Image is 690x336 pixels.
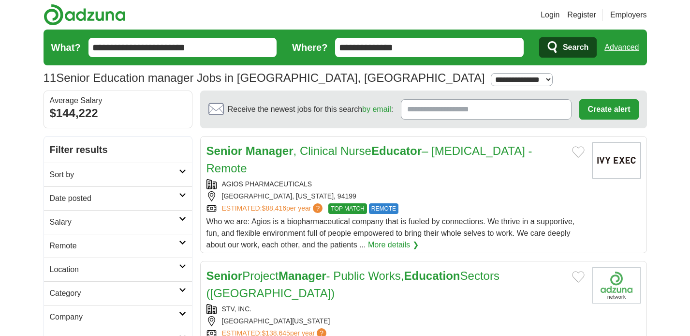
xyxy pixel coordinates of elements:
[50,288,179,299] h2: Category
[50,105,186,122] div: $144,222
[206,191,585,201] div: [GEOGRAPHIC_DATA], [US_STATE], 94199
[44,234,192,258] a: Remote
[44,69,57,87] span: 11
[279,269,326,282] strong: Manager
[592,142,641,179] img: Agios Pharmaceuticals logo
[572,271,585,283] button: Add to favorite jobs
[246,144,294,157] strong: Manager
[328,203,367,214] span: TOP MATCH
[206,316,585,326] div: [GEOGRAPHIC_DATA][US_STATE]
[44,4,126,26] img: Adzuna logo
[368,239,419,251] a: More details ❯
[206,269,243,282] strong: Senior
[206,269,499,300] a: SeniorProjectManager- Public Works,EducationSectors ([GEOGRAPHIC_DATA])
[539,37,597,58] button: Search
[50,169,179,181] h2: Sort by
[371,144,422,157] strong: Educator
[50,216,179,228] h2: Salary
[222,203,325,214] a: ESTIMATED:$88,416per year?
[292,40,327,55] label: Where?
[222,180,312,188] a: AGIOS PHARMACEUTICALS
[44,186,192,210] a: Date posted
[206,144,532,175] a: Senior Manager, Clinical NurseEducator– [MEDICAL_DATA] - Remote
[369,203,398,214] span: REMOTE
[572,146,585,158] button: Add to favorite jobs
[44,137,192,163] h2: Filter results
[50,97,186,105] div: Average Salary
[579,99,638,120] button: Create alert
[592,267,641,304] img: Company logo
[50,311,179,323] h2: Company
[44,163,192,186] a: Sort by
[206,304,585,314] div: STV, INC.
[50,193,179,204] h2: Date posted
[50,264,179,275] h2: Location
[567,9,596,21] a: Register
[262,204,286,212] span: $88,416
[206,144,243,157] strong: Senior
[563,38,588,57] span: Search
[44,210,192,234] a: Salary
[404,269,460,282] strong: Education
[541,9,559,21] a: Login
[362,105,391,113] a: by email
[44,305,192,329] a: Company
[313,203,323,213] span: ?
[50,240,179,252] h2: Remote
[604,38,639,57] a: Advanced
[51,40,81,55] label: What?
[44,258,192,281] a: Location
[228,104,393,115] span: Receive the newest jobs for this search :
[44,281,192,305] a: Category
[610,9,647,21] a: Employers
[206,217,575,249] span: Who we are: Agios is a biopharmaceutical company that is fueled by connections. We thrive in a su...
[44,71,485,84] h1: Senior Education manager Jobs in [GEOGRAPHIC_DATA], [GEOGRAPHIC_DATA]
